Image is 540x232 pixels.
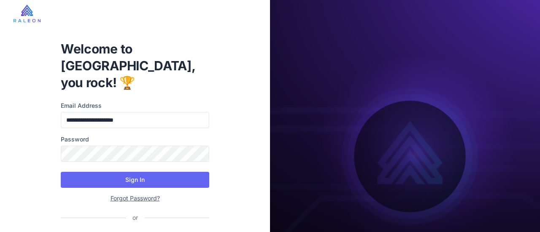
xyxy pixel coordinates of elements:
label: Password [61,135,209,144]
label: Email Address [61,101,209,110]
div: or [126,213,145,222]
img: raleon-logo-whitebg.9aac0268.jpg [13,5,40,22]
h1: Welcome to [GEOGRAPHIC_DATA], you rock! 🏆 [61,40,209,91]
button: Sign In [61,172,209,188]
a: Forgot Password? [111,195,160,202]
